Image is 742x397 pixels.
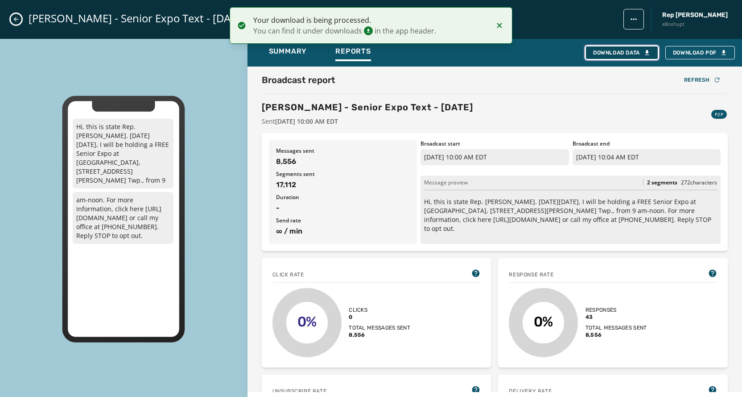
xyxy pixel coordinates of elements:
[509,271,553,278] span: Response rate
[665,46,735,59] button: Download PDF
[349,313,410,321] span: 0
[647,179,677,186] span: 2 segments
[593,49,651,56] div: Download Data
[29,11,246,25] span: [PERSON_NAME] - Senior Expo Text - [DATE]
[349,324,410,331] span: Total messages sent
[420,140,569,147] span: Broadcast start
[253,25,487,36] span: You can find it under downloads in the app header.
[677,74,728,86] button: Refresh
[297,313,317,330] text: 0%
[272,271,304,278] span: Click rate
[262,117,473,126] span: Sent
[73,192,173,244] p: am-noon. For more information, click here [URL][DOMAIN_NAME] or call my office at [PHONE_NUMBER]....
[276,203,410,213] span: -
[585,313,647,321] span: 43
[269,47,307,56] span: Summary
[349,306,410,313] span: Clicks
[585,46,658,59] button: Download Data
[276,217,410,224] span: Send rate
[585,306,647,313] span: Responses
[585,324,647,331] span: Total messages sent
[349,331,410,338] span: 8,556
[684,76,721,84] div: Refresh
[711,110,727,119] div: P2P
[573,149,721,165] p: [DATE] 10:04 AM EDT
[276,171,410,178] span: Segments sent
[534,313,553,330] text: 0%
[662,21,728,28] span: e8oxhupt
[681,179,717,186] span: 272 characters
[73,119,173,188] p: Hi, this is state Rep. [PERSON_NAME]. [DATE][DATE], I will be holding a FREE Senior Expo at [GEOG...
[276,194,410,201] span: Duration
[509,388,552,395] span: Delivery Rate
[585,331,647,338] span: 8,556
[662,11,728,20] span: Rep [PERSON_NAME]
[335,47,371,56] span: Reports
[276,156,410,167] span: 8,556
[420,149,569,165] p: [DATE] 10:00 AM EDT
[573,140,721,147] span: Broadcast end
[424,197,717,233] p: Hi, this is state Rep. [PERSON_NAME]. [DATE][DATE], I will be holding a FREE Senior Expo at [GEOG...
[328,42,378,63] button: Reports
[272,388,327,395] span: Unsubscribe Rate
[673,49,727,56] span: Download PDF
[253,15,487,25] span: Your download is being processed.
[275,117,338,125] span: [DATE] 10:00 AM EDT
[276,180,410,190] span: 17,112
[276,226,410,237] span: ∞ / min
[262,74,335,86] h2: Broadcast report
[276,147,410,155] span: Messages sent
[623,9,644,29] button: broadcast action menu
[262,42,314,63] button: Summary
[424,179,468,186] span: Message preview
[262,101,473,113] h3: [PERSON_NAME] - Senior Expo Text - [DATE]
